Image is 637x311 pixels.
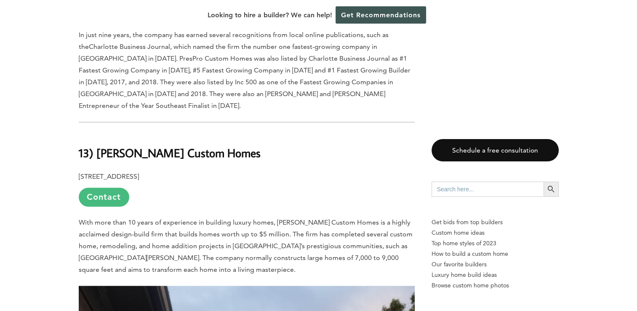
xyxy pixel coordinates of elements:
a: Get Recommendations [336,6,426,24]
a: How to build a custom home [432,249,559,259]
a: Browse custom home photos [432,280,559,291]
a: Contact [79,188,129,206]
span: With more than 10 years of experience in building luxury homes, [PERSON_NAME] Custom Homes is a h... [79,218,413,273]
a: Luxury home build ideas [432,270,559,280]
iframe: Drift Widget Chat Controller [476,251,627,301]
svg: Search [546,185,556,194]
p: Get bids from top builders [432,217,559,228]
a: Top home styles of 2023 [432,238,559,249]
a: Custom home ideas [432,228,559,238]
p: [STREET_ADDRESS] [79,171,415,206]
input: Search here... [432,182,544,197]
b: 13) [PERSON_NAME] Custom Homes [79,145,261,160]
span: Charlotte Business Journal [89,43,170,51]
a: Schedule a free consultation [432,139,559,161]
a: Our favorite builders [432,259,559,270]
span: , which named the firm the number one fastest-growing company in [GEOGRAPHIC_DATA] in [DATE]. Pre... [79,43,410,110]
